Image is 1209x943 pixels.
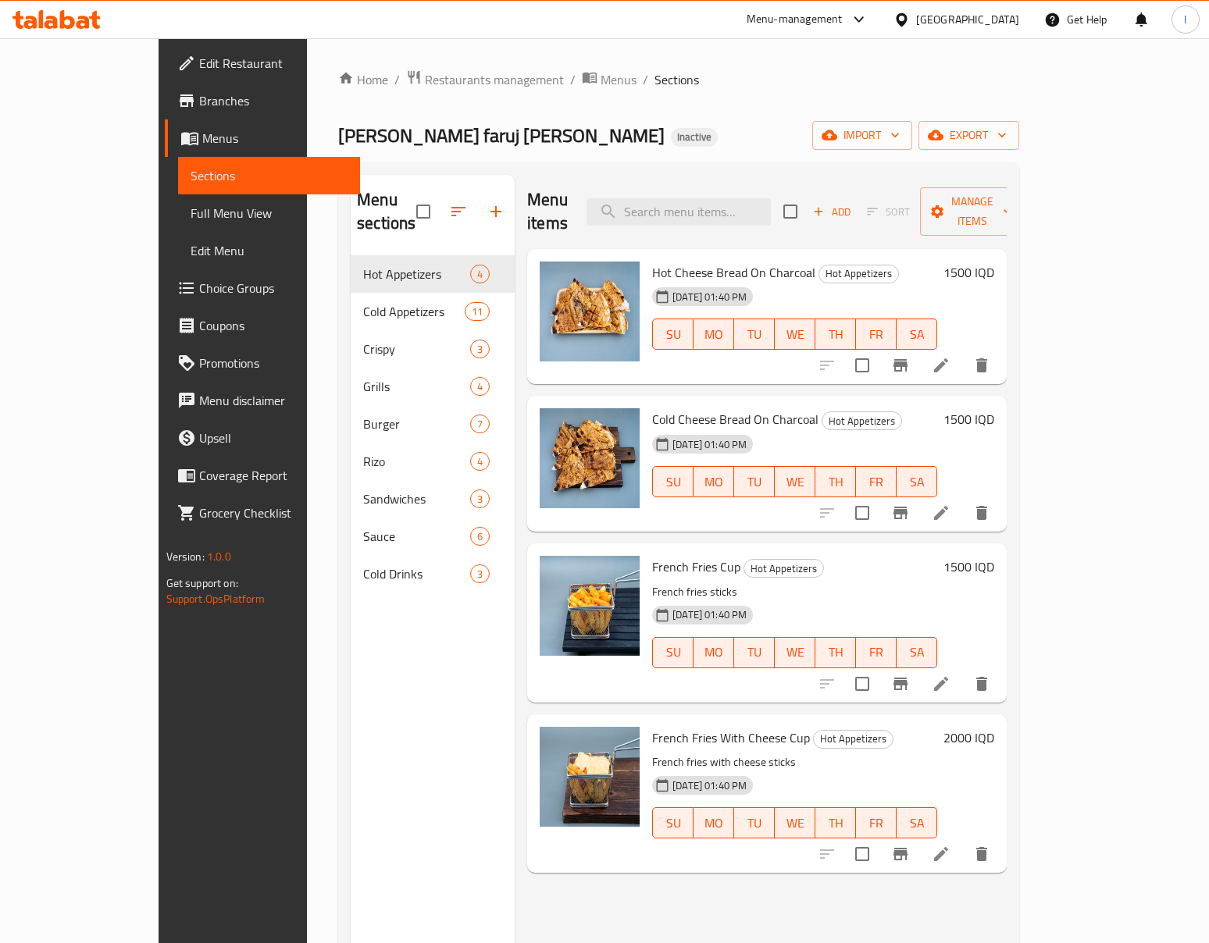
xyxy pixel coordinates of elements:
[363,340,470,358] span: Crispy
[202,129,348,148] span: Menus
[165,82,361,119] a: Branches
[470,489,490,508] div: items
[351,555,515,592] div: Cold Drinks3
[903,323,931,346] span: SA
[822,412,901,430] span: Hot Appetizers
[470,377,490,396] div: items
[471,454,489,469] span: 4
[178,232,361,269] a: Edit Menu
[465,304,489,319] span: 11
[363,265,470,283] span: Hot Appetizers
[932,674,950,693] a: Edit menu item
[781,323,809,346] span: WE
[471,417,489,432] span: 7
[652,261,815,284] span: Hot Cheese Bread On Charcoal
[652,726,810,749] span: French Fries With Cheese Cup
[882,494,919,532] button: Branch-specific-item
[963,494,1000,532] button: delete
[846,838,879,870] span: Select to update
[862,812,890,834] span: FR
[734,466,775,497] button: TU
[897,318,937,350] button: SA
[363,302,465,321] span: Cold Appetizers
[822,471,850,493] span: TH
[407,195,440,228] span: Select all sections
[781,812,809,834] span: WE
[465,302,490,321] div: items
[963,347,1000,384] button: delete
[471,492,489,507] span: 3
[165,457,361,494] a: Coverage Report
[781,471,809,493] span: WE
[199,391,348,410] span: Menu disclaimer
[652,807,694,838] button: SU
[470,452,490,471] div: items
[734,807,775,838] button: TU
[740,471,769,493] span: TU
[470,527,490,546] div: items
[338,118,665,153] span: [PERSON_NAME] faruj [PERSON_NAME]
[165,269,361,307] a: Choice Groups
[740,323,769,346] span: TU
[165,44,361,82] a: Edit Restaurant
[774,195,807,228] span: Select section
[856,637,897,668] button: FR
[744,559,824,578] div: Hot Appetizers
[671,128,718,147] div: Inactive
[897,637,937,668] button: SA
[363,489,470,508] div: Sandwiches
[363,527,470,546] span: Sauce
[943,556,994,578] h6: 1500 IQD
[659,812,687,834] span: SU
[932,845,950,863] a: Edit menu item
[815,807,856,838] button: TH
[819,265,898,283] span: Hot Appetizers
[700,471,728,493] span: MO
[394,70,400,89] li: /
[694,807,734,838] button: MO
[963,835,1000,873] button: delete
[862,471,890,493] span: FR
[932,504,950,522] a: Edit menu item
[747,10,843,29] div: Menu-management
[903,812,931,834] span: SA
[903,641,931,664] span: SA
[666,607,753,622] span: [DATE] 01:40 PM
[671,130,718,144] span: Inactive
[933,192,1012,231] span: Manage items
[351,405,515,443] div: Burger7
[540,408,640,508] img: Cold Cheese Bread On Charcoal
[882,665,919,703] button: Branch-specific-item
[470,564,490,583] div: items
[856,466,897,497] button: FR
[659,641,687,664] span: SU
[363,564,470,583] span: Cold Drinks
[734,637,775,668] button: TU
[943,262,994,283] h6: 1500 IQD
[406,69,564,90] a: Restaurants management
[191,241,348,260] span: Edit Menu
[178,194,361,232] a: Full Menu View
[351,443,515,480] div: Rizo4
[659,471,687,493] span: SU
[694,318,734,350] button: MO
[666,437,753,452] span: [DATE] 01:40 PM
[471,342,489,357] span: 3
[199,91,348,110] span: Branches
[471,529,489,544] span: 6
[207,546,231,567] span: 1.0.0
[165,307,361,344] a: Coupons
[700,323,728,346] span: MO
[1184,11,1186,28] span: l
[943,408,994,430] h6: 1500 IQD
[775,807,815,838] button: WE
[652,407,818,431] span: Cold Cheese Bread On Charcoal
[815,318,856,350] button: TH
[943,727,994,749] h6: 2000 IQD
[582,69,637,90] a: Menus
[199,354,348,372] span: Promotions
[363,415,470,433] span: Burger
